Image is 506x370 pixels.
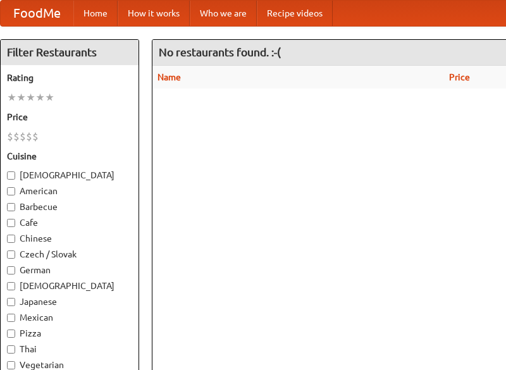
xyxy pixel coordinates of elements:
li: $ [32,130,39,144]
input: Czech / Slovak [7,250,15,259]
li: ★ [35,90,45,104]
h4: Filter Restaurants [1,40,139,65]
label: Cafe [7,216,132,229]
input: Pizza [7,330,15,338]
input: Mexican [7,314,15,322]
input: Cafe [7,219,15,227]
a: Who we are [190,1,257,26]
label: Pizza [7,327,132,340]
label: Thai [7,343,132,355]
label: American [7,185,132,197]
label: [DEMOGRAPHIC_DATA] [7,169,132,182]
a: FoodMe [1,1,73,26]
input: Barbecue [7,203,15,211]
input: German [7,266,15,274]
input: [DEMOGRAPHIC_DATA] [7,282,15,290]
a: How it works [118,1,190,26]
label: Mexican [7,311,132,324]
a: Name [157,72,181,82]
input: [DEMOGRAPHIC_DATA] [7,171,15,180]
label: Czech / Slovak [7,248,132,261]
li: $ [13,130,20,144]
li: $ [7,130,13,144]
label: Japanese [7,295,132,308]
h5: Price [7,111,132,123]
label: German [7,264,132,276]
h5: Cuisine [7,150,132,163]
li: ★ [45,90,54,104]
li: $ [20,130,26,144]
a: Price [449,72,470,82]
label: [DEMOGRAPHIC_DATA] [7,280,132,292]
input: Japanese [7,298,15,306]
li: ★ [16,90,26,104]
a: Home [73,1,118,26]
li: $ [26,130,32,144]
ng-pluralize: No restaurants found. :-( [159,46,281,58]
input: American [7,187,15,195]
li: ★ [26,90,35,104]
input: Chinese [7,235,15,243]
a: Recipe videos [257,1,333,26]
input: Vegetarian [7,361,15,369]
label: Chinese [7,232,132,245]
label: Barbecue [7,200,132,213]
input: Thai [7,345,15,354]
li: ★ [7,90,16,104]
h5: Rating [7,71,132,84]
